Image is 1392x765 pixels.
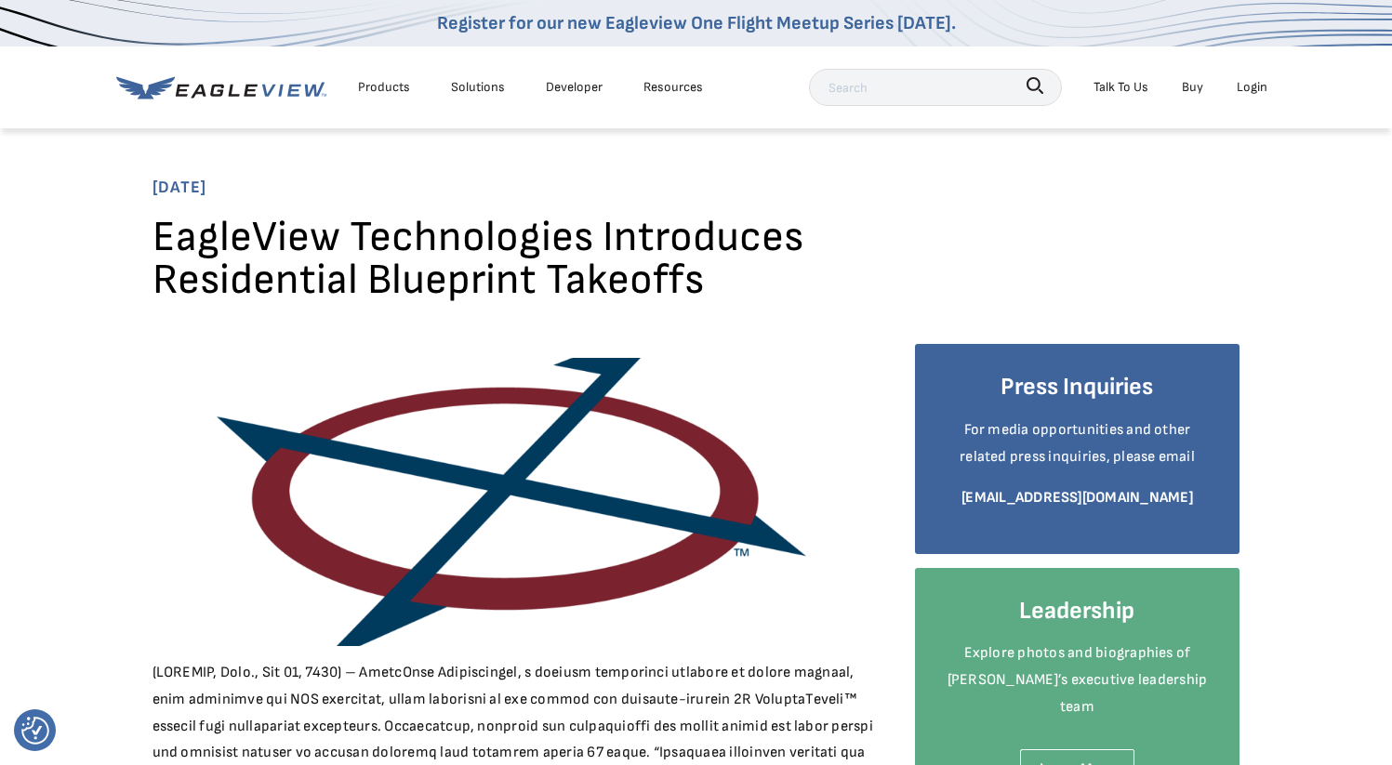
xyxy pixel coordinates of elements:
[1237,75,1267,99] div: Login
[943,596,1213,627] h4: Leadership
[437,12,956,34] a: Register for our new Eagleview One Flight Meetup Series [DATE].
[943,372,1213,403] h4: Press Inquiries
[451,75,505,99] div: Solutions
[21,717,49,745] button: Consent Preferences
[943,417,1213,471] p: For media opportunities and other related press inquiries, please email
[21,717,49,745] img: Revisit consent button
[809,69,1062,106] input: Search
[1094,75,1148,99] div: Talk To Us
[152,358,878,646] img: Compass-Logo-RGB-Large
[152,173,1240,203] span: [DATE]
[152,217,878,316] h1: EagleView Technologies Introduces Residential Blueprint Takeoffs
[546,75,603,99] a: Developer
[961,489,1193,507] a: [EMAIL_ADDRESS][DOMAIN_NAME]
[643,75,703,99] div: Resources
[358,75,410,99] div: Products
[943,640,1213,720] p: Explore photos and biographies of [PERSON_NAME]’s executive leadership team
[1182,75,1203,99] a: Buy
